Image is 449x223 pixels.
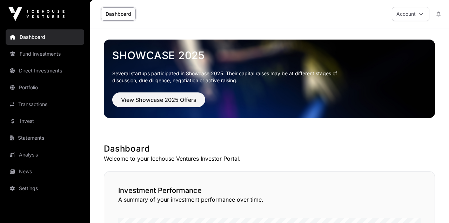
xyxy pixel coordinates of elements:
[112,99,205,106] a: View Showcase 2025 Offers
[414,189,449,223] iframe: Chat Widget
[121,96,196,104] span: View Showcase 2025 Offers
[6,97,84,112] a: Transactions
[392,7,429,21] button: Account
[6,147,84,162] a: Analysis
[104,154,435,163] p: Welcome to your Icehouse Ventures Investor Portal.
[6,164,84,179] a: News
[104,143,435,154] h1: Dashboard
[104,40,435,118] img: Showcase 2025
[101,7,136,21] a: Dashboard
[6,113,84,129] a: Invest
[8,7,65,21] img: Icehouse Ventures Logo
[6,63,84,78] a: Direct Investments
[6,80,84,95] a: Portfolio
[6,181,84,196] a: Settings
[112,92,205,107] button: View Showcase 2025 Offers
[6,46,84,62] a: Fund Investments
[6,130,84,146] a: Statements
[112,49,427,62] a: Showcase 2025
[6,29,84,45] a: Dashboard
[118,186,421,195] h2: Investment Performance
[118,195,421,204] p: A summary of your investment performance over time.
[112,70,348,84] p: Several startups participated in Showcase 2025. Their capital raises may be at different stages o...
